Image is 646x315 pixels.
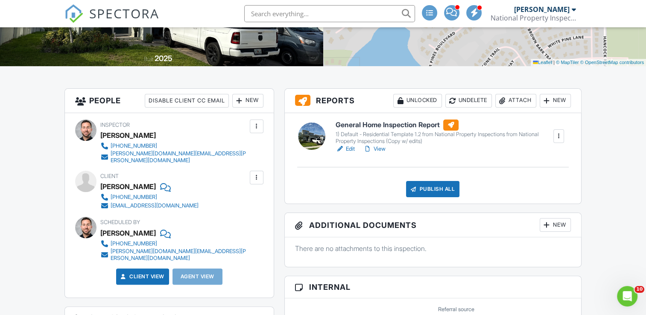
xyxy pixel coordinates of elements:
div: [PERSON_NAME] [100,227,156,239]
a: SPECTORA [64,12,159,29]
h3: Internal [285,276,581,298]
a: Edit [336,145,355,153]
div: [PERSON_NAME] [100,180,156,193]
a: [PHONE_NUMBER] [100,142,247,150]
div: Unlocked [393,94,442,108]
a: [PHONE_NUMBER] [100,193,199,201]
h6: General Home Inspection Report [336,120,552,131]
input: Search everything... [244,5,415,22]
a: General Home Inspection Report 1) Default - Residential Template 1.2 from National Property Inspe... [336,120,552,145]
div: New [540,94,571,108]
div: Undelete [445,94,492,108]
div: [PHONE_NUMBER] [111,240,157,247]
h3: People [65,89,273,113]
a: © OpenStreetMap contributors [580,60,644,65]
a: Client View [119,272,164,281]
div: 2025 [155,54,172,63]
div: [PERSON_NAME][DOMAIN_NAME][EMAIL_ADDRESS][PERSON_NAME][DOMAIN_NAME] [111,248,247,262]
label: Referral source [438,306,474,313]
div: [PHONE_NUMBER] [111,143,157,149]
span: Inspector [100,122,130,128]
span: Built [144,56,153,62]
div: [EMAIL_ADDRESS][DOMAIN_NAME] [111,202,199,209]
div: Attach [495,94,536,108]
h3: Additional Documents [285,213,581,237]
span: 10 [634,286,644,293]
div: New [232,94,263,108]
div: [PERSON_NAME] [514,5,570,14]
a: View [363,145,386,153]
h3: Reports [285,89,581,113]
a: [EMAIL_ADDRESS][DOMAIN_NAME] [100,201,199,210]
p: There are no attachments to this inspection. [295,244,571,253]
a: Leaflet [533,60,552,65]
a: [PERSON_NAME][DOMAIN_NAME][EMAIL_ADDRESS][PERSON_NAME][DOMAIN_NAME] [100,150,247,164]
span: Client [100,173,119,179]
div: [PHONE_NUMBER] [111,194,157,201]
div: [PERSON_NAME][DOMAIN_NAME][EMAIL_ADDRESS][PERSON_NAME][DOMAIN_NAME] [111,150,247,164]
span: SPECTORA [89,4,159,22]
div: New [540,218,571,232]
div: [PERSON_NAME] [100,129,156,142]
div: 1) Default - Residential Template 1.2 from National Property Inspections from National Property I... [336,131,552,145]
span: | [553,60,555,65]
div: Publish All [406,181,459,197]
a: [PERSON_NAME][DOMAIN_NAME][EMAIL_ADDRESS][PERSON_NAME][DOMAIN_NAME] [100,248,247,262]
a: © MapTiler [556,60,579,65]
div: National Property Inspections [491,14,576,22]
img: The Best Home Inspection Software - Spectora [64,4,83,23]
div: Disable Client CC Email [145,94,229,108]
a: [PHONE_NUMBER] [100,239,247,248]
span: Scheduled By [100,219,140,225]
iframe: Intercom live chat [617,286,637,306]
